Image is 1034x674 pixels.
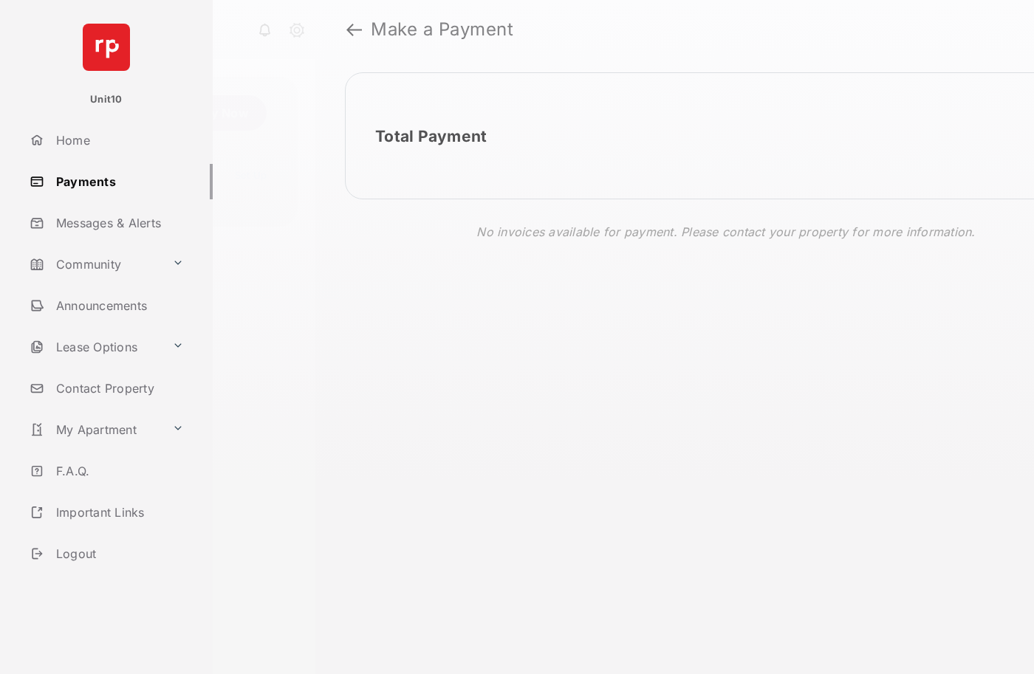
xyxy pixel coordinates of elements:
a: F.A.Q. [24,453,213,489]
a: Lease Options [24,329,166,365]
a: Community [24,247,166,282]
a: Messages & Alerts [24,205,213,241]
a: My Apartment [24,412,166,447]
a: Payments [24,164,213,199]
a: Announcements [24,288,213,323]
p: Unit10 [90,92,123,107]
a: Home [24,123,213,158]
p: No invoices available for payment. Please contact your property for more information. [476,223,975,241]
a: Logout [24,536,213,571]
a: Contact Property [24,371,213,406]
img: svg+xml;base64,PHN2ZyB4bWxucz0iaHR0cDovL3d3dy53My5vcmcvMjAwMC9zdmciIHdpZHRoPSI2NCIgaGVpZ2h0PSI2NC... [83,24,130,71]
strong: Make a Payment [371,21,513,38]
h2: Total Payment [375,127,487,145]
a: Important Links [24,495,190,530]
